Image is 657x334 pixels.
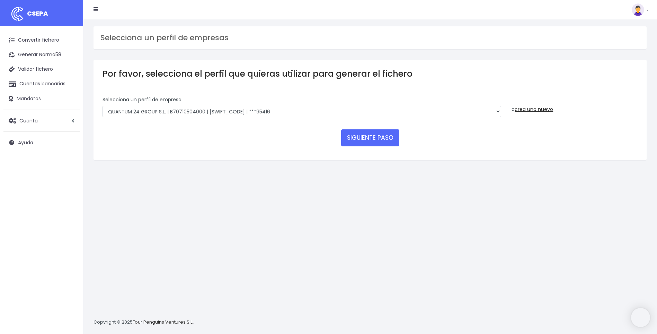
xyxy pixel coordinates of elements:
a: Four Penguins Ventures S.L. [133,319,193,325]
a: crea uno nuevo [515,106,553,113]
img: logo [9,5,26,23]
a: Ayuda [3,135,80,150]
a: Cuenta [3,113,80,128]
a: Mandatos [3,92,80,106]
span: Ayuda [18,139,33,146]
span: CSEPA [27,9,48,18]
p: Copyright © 2025 . [94,319,194,326]
a: Cuentas bancarias [3,77,80,91]
img: profile [632,3,644,16]
div: o [512,96,638,113]
a: Convertir fichero [3,33,80,48]
a: Generar Norma58 [3,48,80,62]
h3: Selecciona un perfil de empresas [100,33,640,42]
a: Validar fichero [3,62,80,77]
button: SIGUIENTE PASO [341,129,399,146]
label: Selecciona un perfíl de empresa [103,96,181,103]
h3: Por favor, selecciona el perfil que quieras utilizar para generar el fichero [103,69,638,79]
span: Cuenta [19,117,38,124]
